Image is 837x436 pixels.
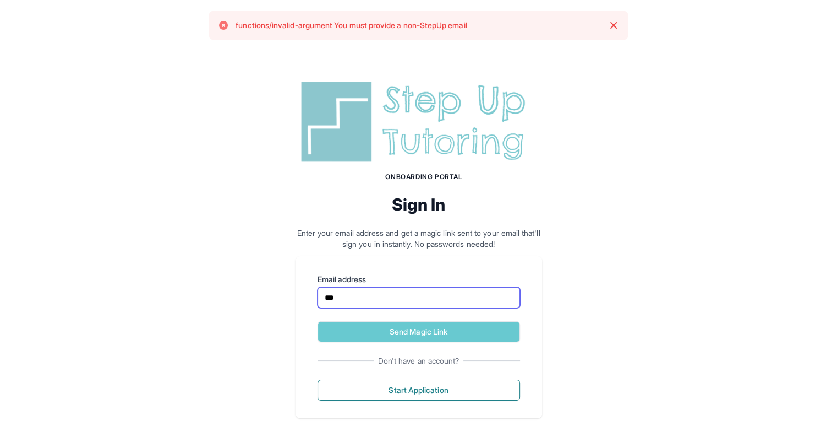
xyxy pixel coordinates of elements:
span: Don't have an account? [374,356,464,367]
img: Step Up Tutoring horizontal logo [296,77,542,166]
h1: Onboarding Portal [307,173,542,181]
label: Email address [318,274,520,285]
button: Send Magic Link [318,321,520,342]
p: Enter your email address and get a magic link sent to your email that'll sign you in instantly. N... [296,228,542,250]
button: Start Application [318,380,520,401]
h2: Sign In [296,195,542,214]
p: functions/invalid-argument You must provide a non-StepUp email [236,20,467,31]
